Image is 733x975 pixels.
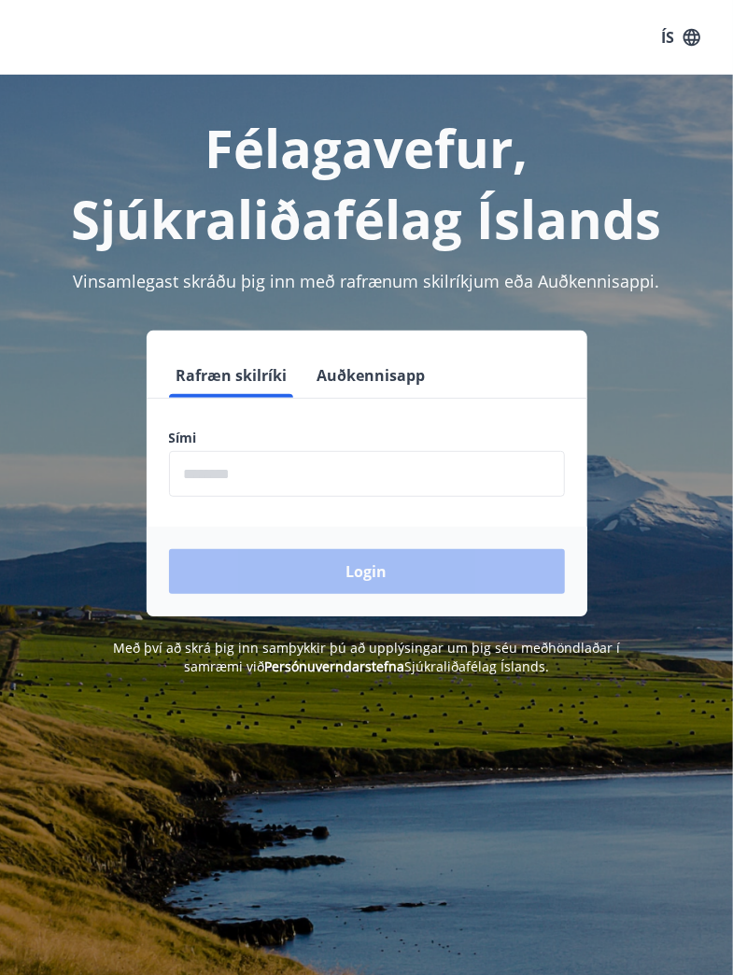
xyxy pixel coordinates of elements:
h1: Félagavefur, Sjúkraliðafélag Íslands [22,112,711,254]
a: Persónuverndarstefna [264,657,404,675]
button: Auðkennisapp [310,353,433,398]
span: Vinsamlegast skráðu þig inn með rafrænum skilríkjum eða Auðkennisappi. [74,270,660,292]
span: Með því að skrá þig inn samþykkir þú að upplýsingar um þig séu meðhöndlaðar í samræmi við Sjúkral... [113,639,620,675]
button: Rafræn skilríki [169,353,295,398]
label: Sími [169,429,565,447]
button: ÍS [651,21,711,54]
